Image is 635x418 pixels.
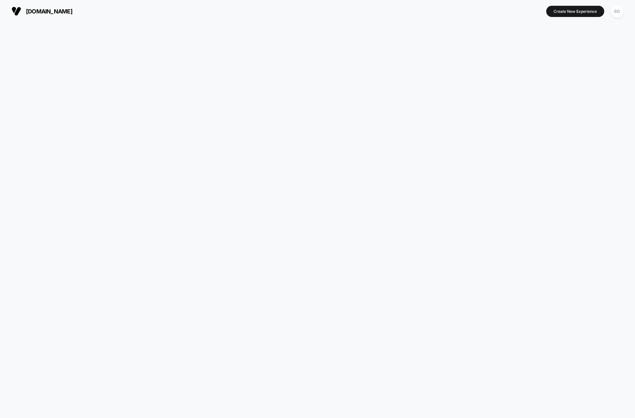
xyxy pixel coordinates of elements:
img: Visually logo [12,6,21,16]
button: [DOMAIN_NAME] [10,6,74,16]
span: [DOMAIN_NAME] [26,8,72,15]
button: Create New Experience [546,6,604,17]
button: BD [609,5,625,18]
div: BD [611,5,623,18]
